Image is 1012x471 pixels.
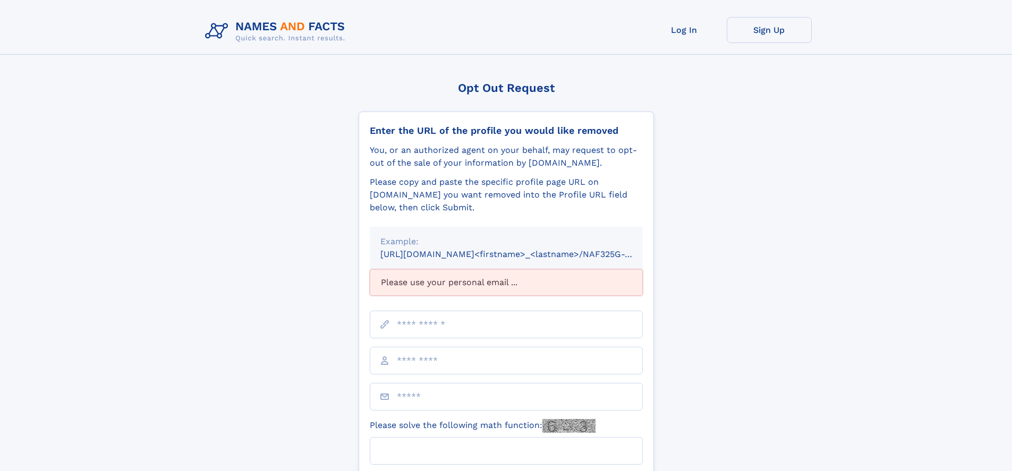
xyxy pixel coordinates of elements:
small: [URL][DOMAIN_NAME]<firstname>_<lastname>/NAF325G-xxxxxxxx [380,249,663,259]
div: Example: [380,235,632,248]
label: Please solve the following math function: [370,419,596,433]
div: Please use your personal email ... [370,269,643,296]
a: Sign Up [727,17,812,43]
div: Opt Out Request [359,81,654,95]
img: Logo Names and Facts [201,17,354,46]
div: You, or an authorized agent on your behalf, may request to opt-out of the sale of your informatio... [370,144,643,169]
a: Log In [642,17,727,43]
div: Please copy and paste the specific profile page URL on [DOMAIN_NAME] you want removed into the Pr... [370,176,643,214]
div: Enter the URL of the profile you would like removed [370,125,643,136]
